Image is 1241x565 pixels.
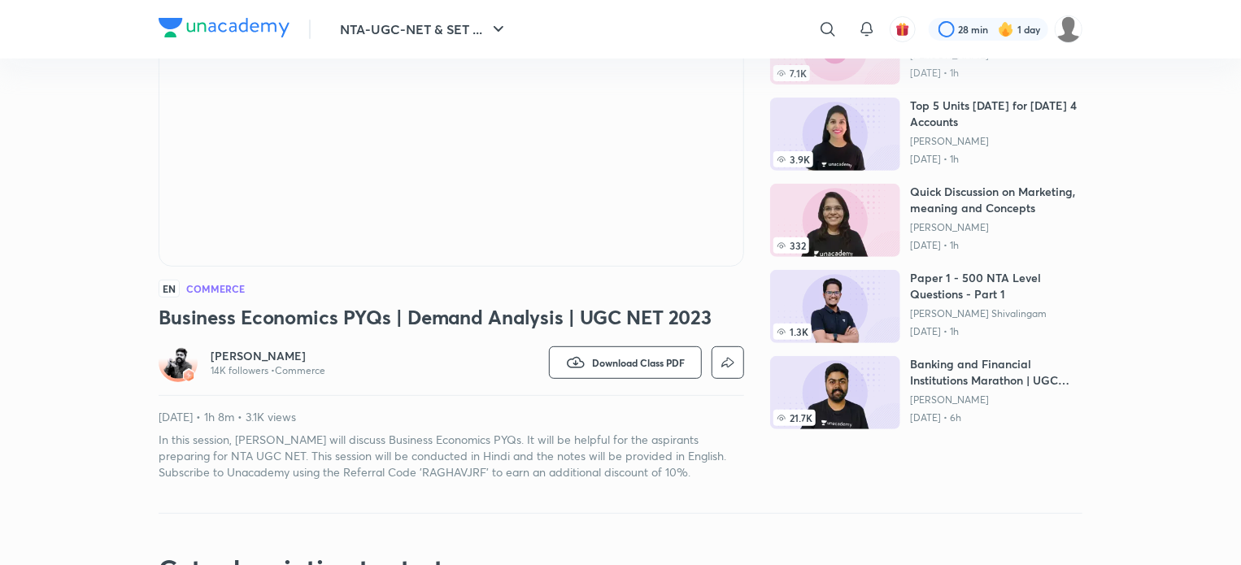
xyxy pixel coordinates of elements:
[159,18,290,41] a: Company Logo
[773,65,810,81] span: 7.1K
[1055,15,1082,43] img: TARUN
[910,356,1082,389] h6: Banking and Financial Institutions Marathon | UGC NET JRF
[910,135,1082,148] a: [PERSON_NAME]
[910,270,1082,302] h6: Paper 1 - 500 NTA Level Questions - Part 1
[211,364,325,377] p: 14K followers • Commerce
[773,410,816,426] span: 21.7K
[910,221,1082,234] a: [PERSON_NAME]
[910,184,1082,216] h6: Quick Discussion on Marketing, meaning and Concepts
[910,307,1082,320] a: [PERSON_NAME] Shivalingam
[330,13,518,46] button: NTA-UGC-NET & SET ...
[910,67,1082,80] p: [DATE] • 1h
[773,151,813,167] span: 3.9K
[159,18,290,37] img: Company Logo
[910,239,1082,252] p: [DATE] • 1h
[890,16,916,42] button: avatar
[592,356,685,369] span: Download Class PDF
[910,325,1082,338] p: [DATE] • 1h
[773,324,812,340] span: 1.3K
[183,370,194,381] img: badge
[910,153,1082,166] p: [DATE] • 1h
[159,343,198,382] a: Avatarbadge
[773,237,809,254] span: 332
[211,348,325,364] a: [PERSON_NAME]
[159,432,744,480] p: In this session, [PERSON_NAME] will discuss Business Economics PYQs. It will be helpful for the a...
[895,22,910,37] img: avatar
[910,393,1082,406] a: [PERSON_NAME]
[159,304,744,330] h3: Business Economics PYQs | Demand Analysis | UGC NET 2023
[910,98,1082,130] h6: Top 5 Units [DATE] for [DATE] 4 Accounts
[162,346,194,379] img: Avatar
[159,409,744,425] p: [DATE] • 1h 8m • 3.1K views
[998,21,1014,37] img: streak
[910,411,1082,424] p: [DATE] • 6h
[549,346,702,379] button: Download Class PDF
